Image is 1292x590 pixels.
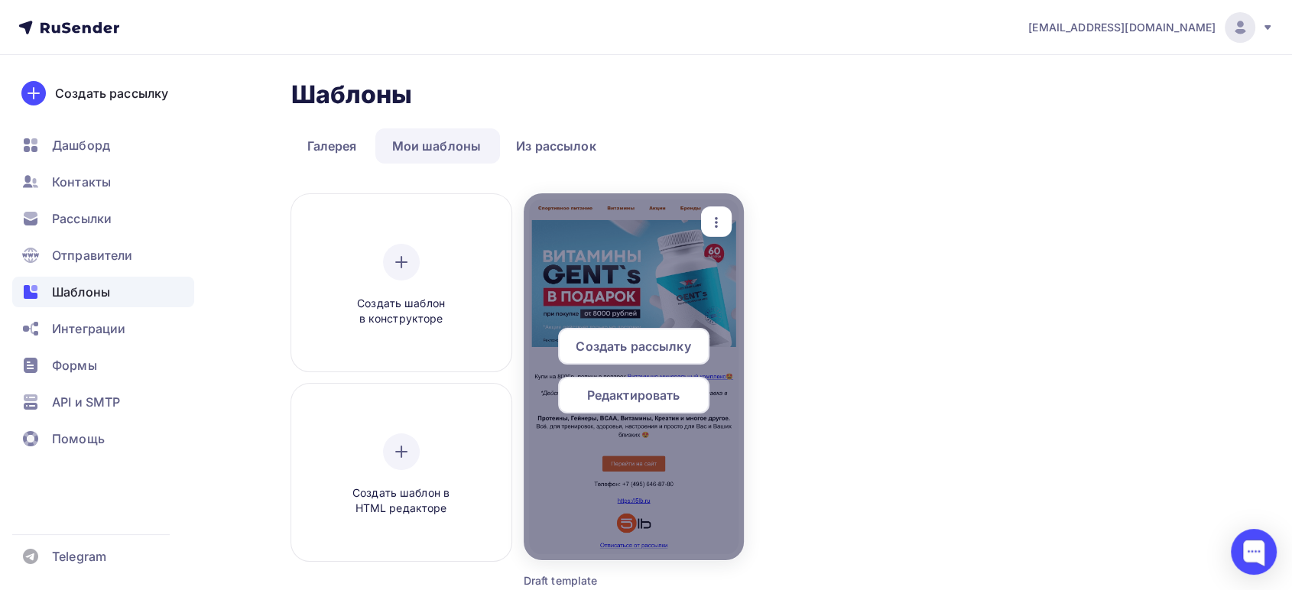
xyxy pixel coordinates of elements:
a: Контакты [12,167,194,197]
span: Дашборд [52,136,110,154]
span: Формы [52,356,97,374]
a: Шаблоны [12,277,194,307]
div: Draft template [524,573,689,588]
a: Отправители [12,240,194,271]
span: [EMAIL_ADDRESS][DOMAIN_NAME] [1028,20,1216,35]
span: Шаблоны [52,283,110,301]
span: Создать шаблон в конструкторе [329,296,474,327]
a: Галерея [291,128,373,164]
span: Отправители [52,246,133,264]
span: Контакты [52,173,111,191]
span: Создать шаблон в HTML редакторе [329,485,474,517]
a: Из рассылок [500,128,612,164]
a: [EMAIL_ADDRESS][DOMAIN_NAME] [1028,12,1274,43]
span: Создать рассылку [576,337,690,355]
span: Интеграции [52,319,125,338]
div: Создать рассылку [55,84,168,102]
span: Помощь [52,430,105,448]
a: Мои шаблоны [375,128,497,164]
span: Редактировать [587,386,680,404]
span: API и SMTP [52,393,120,411]
span: Telegram [52,547,106,566]
a: Формы [12,350,194,381]
h2: Шаблоны [291,79,413,110]
a: Дашборд [12,130,194,160]
a: Рассылки [12,203,194,234]
span: Рассылки [52,209,112,228]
